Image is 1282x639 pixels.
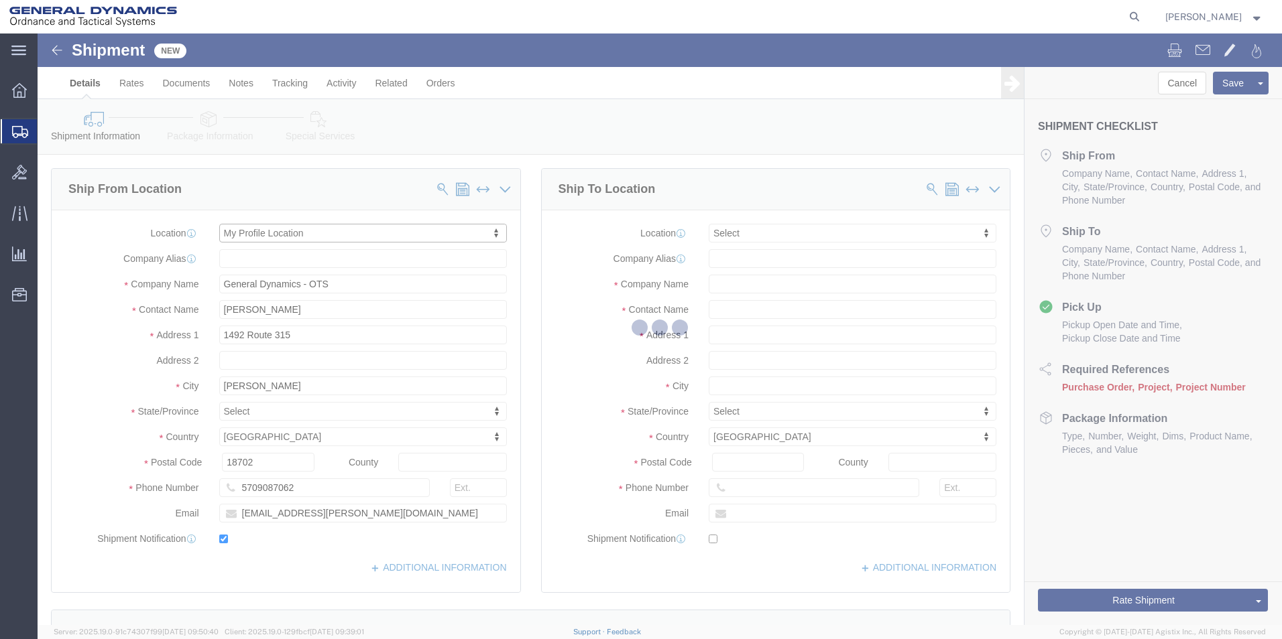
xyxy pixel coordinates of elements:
a: Feedback [607,628,641,636]
span: Copyright © [DATE]-[DATE] Agistix Inc., All Rights Reserved [1059,626,1266,638]
span: Server: 2025.19.0-91c74307f99 [54,628,219,636]
span: Client: 2025.19.0-129fbcf [225,628,364,636]
span: [DATE] 09:39:01 [310,628,364,636]
span: [DATE] 09:50:40 [162,628,219,636]
img: logo [9,7,177,27]
button: [PERSON_NAME] [1165,9,1264,25]
a: Support [573,628,607,636]
span: Mark Bradley [1165,9,1242,24]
